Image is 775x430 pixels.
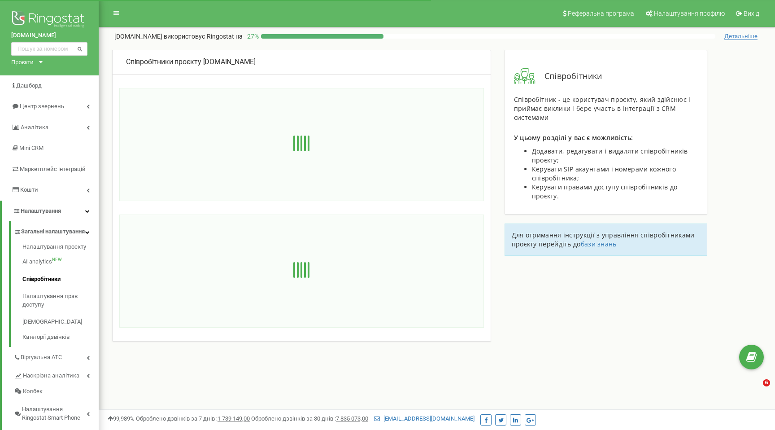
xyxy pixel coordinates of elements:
a: Налаштування Ringostat Smart Phone [13,399,99,426]
span: Керувати SIP акаунтами і номерами кожного співробітника; [532,165,676,182]
span: Кошти [20,186,38,193]
span: 99,989% [108,415,135,422]
span: Співробітники [536,70,602,82]
input: Пошук за номером [11,42,87,56]
iframe: Intercom live chat [745,379,766,401]
a: AI analyticsNEW [22,253,99,271]
span: Співробітник - це користувач проєкту, який здійснює і приймає виклики і бере участь в інтеграції ... [514,95,691,122]
div: Проєкти [11,58,34,66]
div: [DOMAIN_NAME] [126,57,477,67]
span: Керувати правами доступу співробітників до проєкту. [532,183,678,200]
a: Налаштування прав доступу [22,288,99,313]
span: Детальніше [724,33,758,40]
span: Оброблено дзвінків за 7 днів : [136,415,250,422]
a: Категорії дзвінків [22,331,99,342]
span: Маркетплейс інтеграцій [20,166,86,172]
span: Загальні налаштування [21,228,85,236]
span: Вихід [744,10,759,17]
a: Колбек [13,384,99,399]
a: [DOMAIN_NAME] [11,31,87,40]
span: Реферальна програма [568,10,634,17]
span: Дашборд [16,82,42,89]
a: Налаштування проєкту [22,243,99,254]
a: Співробітники [22,271,99,288]
span: Центр звернень [20,103,64,110]
span: Аналiтика [21,124,48,131]
span: Додавати, редагувати і видаляти співробітників проєкту; [532,147,688,164]
span: Для отримання інструкції з управління співробітниками проєкту перейдіть до [512,231,695,248]
span: Колбек [23,387,43,396]
span: Віртуальна АТС [21,353,62,362]
a: Налаштування [2,201,99,222]
p: 27 % [243,32,261,41]
a: бази знань [581,240,617,248]
a: Віртуальна АТС [13,347,99,365]
span: використовує Ringostat на [164,33,243,40]
span: Співробітники проєкту [126,57,201,66]
span: Оброблено дзвінків за 30 днів : [251,415,368,422]
p: [DOMAIN_NAME] [114,32,243,41]
span: 6 [763,379,770,386]
a: Загальні налаштування [13,221,99,240]
a: Наскрізна аналітика [13,365,99,384]
u: 1 739 149,00 [218,415,250,422]
u: 7 835 073,00 [336,415,368,422]
a: [EMAIL_ADDRESS][DOMAIN_NAME] [374,415,475,422]
img: Ringostat logo [11,9,87,31]
a: [DEMOGRAPHIC_DATA] [22,313,99,331]
span: Наскрізна аналітика [23,372,79,380]
span: Налаштування [21,207,61,214]
span: Налаштування профілю [654,10,725,17]
span: Mini CRM [19,145,44,151]
span: Налаштування Ringostat Smart Phone [22,405,87,422]
span: У цьому розділі у вас є можливість: [514,133,633,142]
